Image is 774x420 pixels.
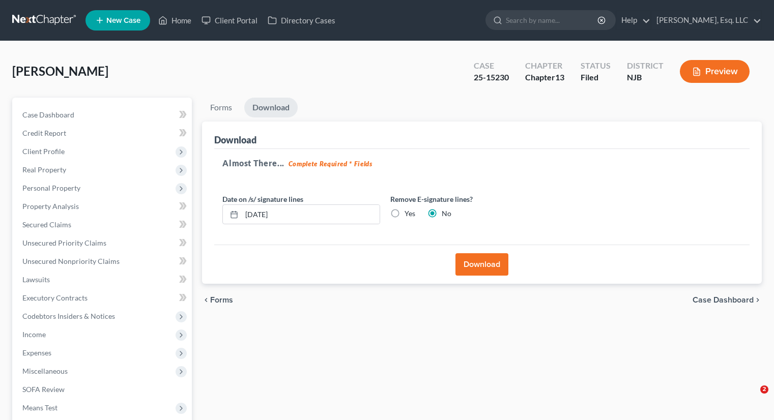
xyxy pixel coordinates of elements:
[455,253,508,276] button: Download
[244,98,298,117] a: Download
[289,160,372,168] strong: Complete Required * Fields
[627,72,664,83] div: NJB
[14,252,192,271] a: Unsecured Nonpriority Claims
[22,220,71,229] span: Secured Claims
[22,202,79,211] span: Property Analysis
[14,197,192,216] a: Property Analysis
[22,275,50,284] span: Lawsuits
[14,289,192,307] a: Executory Contracts
[242,205,380,224] input: MM/DD/YYYY
[525,60,564,72] div: Chapter
[506,11,599,29] input: Search by name...
[14,271,192,289] a: Lawsuits
[153,11,196,29] a: Home
[390,194,548,204] label: Remove E-signature lines?
[616,11,650,29] a: Help
[627,60,664,72] div: District
[14,124,192,142] a: Credit Report
[106,17,140,24] span: New Case
[12,64,108,78] span: [PERSON_NAME]
[474,60,509,72] div: Case
[760,385,768,394] span: 2
[210,296,233,304] span: Forms
[22,403,58,412] span: Means Test
[651,11,761,29] a: [PERSON_NAME], Esq. LLC
[14,216,192,234] a: Secured Claims
[405,208,415,219] label: Yes
[22,367,68,375] span: Miscellaneous
[263,11,340,29] a: Directory Cases
[525,72,564,83] div: Chapter
[22,257,120,265] span: Unsecured Nonpriority Claims
[214,134,256,146] div: Download
[581,60,611,72] div: Status
[22,348,51,357] span: Expenses
[222,157,741,169] h5: Almost There...
[22,110,74,119] span: Case Dashboard
[222,194,303,204] label: Date on /s/ signature lines
[693,296,762,304] a: Case Dashboard chevron_right
[555,72,564,82] span: 13
[22,129,66,137] span: Credit Report
[22,165,66,174] span: Real Property
[581,72,611,83] div: Filed
[22,312,115,320] span: Codebtors Insiders & Notices
[22,385,65,394] span: SOFA Review
[22,184,80,192] span: Personal Property
[474,72,509,83] div: 25-15230
[202,296,210,304] i: chevron_left
[22,330,46,339] span: Income
[442,208,451,219] label: No
[202,98,240,117] a: Forms
[202,296,247,304] button: chevron_left Forms
[14,106,192,124] a: Case Dashboard
[196,11,263,29] a: Client Portal
[739,385,764,410] iframe: Intercom live chat
[14,234,192,252] a: Unsecured Priority Claims
[22,293,88,302] span: Executory Contracts
[693,296,754,304] span: Case Dashboard
[22,147,65,156] span: Client Profile
[14,380,192,399] a: SOFA Review
[22,238,106,247] span: Unsecured Priority Claims
[754,296,762,304] i: chevron_right
[680,60,750,83] button: Preview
